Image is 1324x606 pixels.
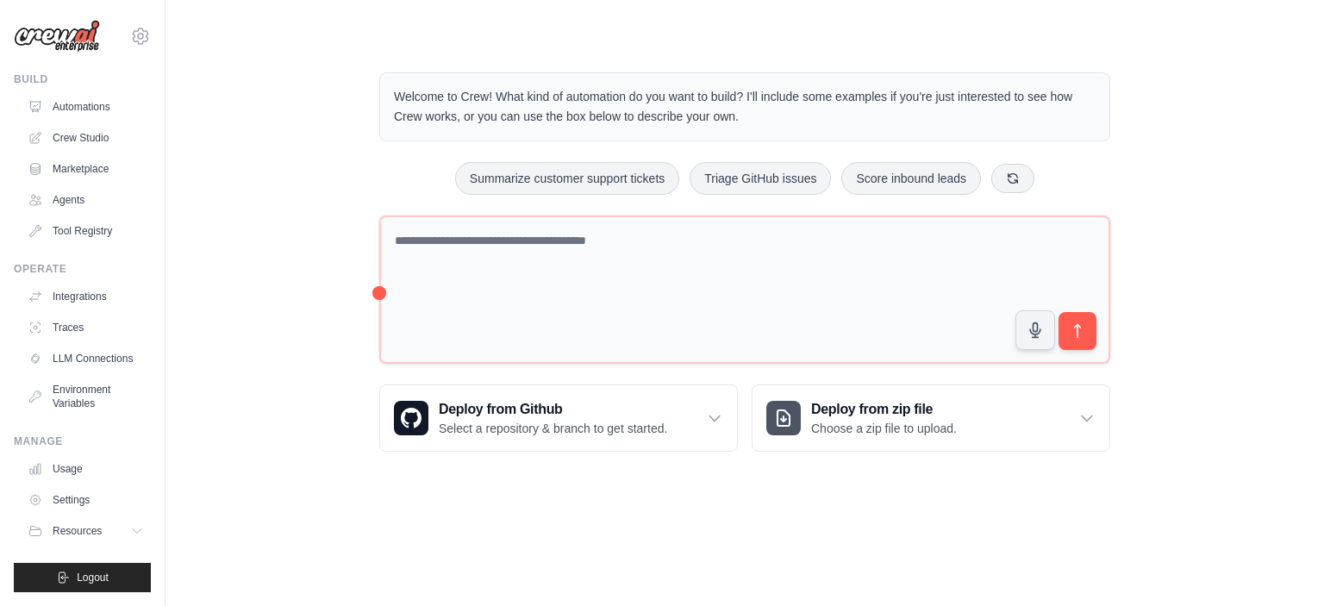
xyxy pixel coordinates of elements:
[439,399,667,420] h3: Deploy from Github
[21,376,151,417] a: Environment Variables
[21,93,151,121] a: Automations
[21,217,151,245] a: Tool Registry
[841,162,981,195] button: Score inbound leads
[21,455,151,483] a: Usage
[14,262,151,276] div: Operate
[21,517,151,545] button: Resources
[811,399,957,420] h3: Deploy from zip file
[21,186,151,214] a: Agents
[14,72,151,86] div: Build
[455,162,679,195] button: Summarize customer support tickets
[21,283,151,310] a: Integrations
[21,155,151,183] a: Marketplace
[14,20,100,53] img: Logo
[14,563,151,592] button: Logout
[21,345,151,372] a: LLM Connections
[439,420,667,437] p: Select a repository & branch to get started.
[14,434,151,448] div: Manage
[21,314,151,341] a: Traces
[690,162,831,195] button: Triage GitHub issues
[394,87,1096,127] p: Welcome to Crew! What kind of automation do you want to build? I'll include some examples if you'...
[53,524,102,538] span: Resources
[811,420,957,437] p: Choose a zip file to upload.
[77,571,109,584] span: Logout
[21,124,151,152] a: Crew Studio
[21,486,151,514] a: Settings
